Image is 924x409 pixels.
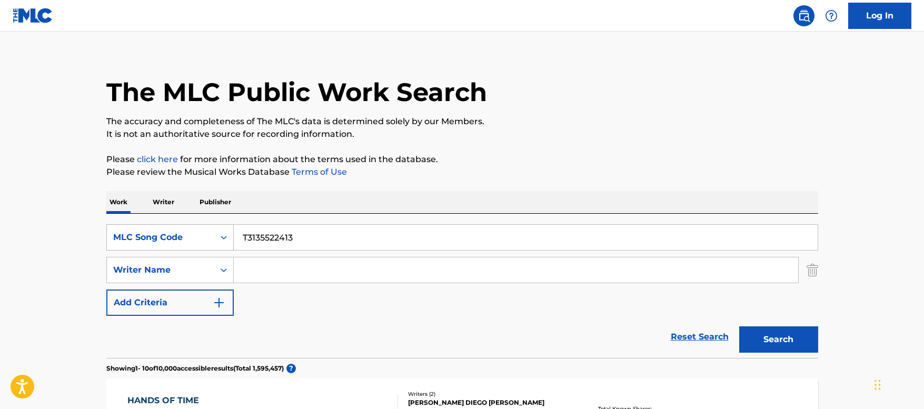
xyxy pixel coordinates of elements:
p: The accuracy and completeness of The MLC's data is determined solely by our Members. [106,115,818,128]
img: Delete Criterion [807,257,818,283]
img: help [825,9,838,22]
img: 9d2ae6d4665cec9f34b9.svg [213,296,225,309]
div: MLC Song Code [113,231,208,244]
p: It is not an authoritative source for recording information. [106,128,818,141]
p: Please for more information about the terms used in the database. [106,153,818,166]
a: click here [137,154,178,164]
iframe: Chat Widget [871,358,924,409]
a: Reset Search [665,325,734,348]
p: Writer [150,191,177,213]
a: Log In [848,3,911,29]
form: Search Form [106,224,818,358]
p: Publisher [196,191,234,213]
span: ? [286,364,296,373]
p: Work [106,191,131,213]
div: HANDS OF TIME [127,394,225,407]
img: MLC Logo [13,8,53,23]
div: Writers ( 2 ) [408,390,567,398]
p: Please review the Musical Works Database [106,166,818,178]
button: Search [739,326,818,353]
div: Help [821,5,842,26]
div: Writer Name [113,264,208,276]
h1: The MLC Public Work Search [106,76,487,108]
img: search [798,9,810,22]
p: Showing 1 - 10 of 10,000 accessible results (Total 1,595,457 ) [106,364,284,373]
div: Drag [875,369,881,401]
a: Public Search [793,5,814,26]
button: Add Criteria [106,290,234,316]
a: Terms of Use [290,167,347,177]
